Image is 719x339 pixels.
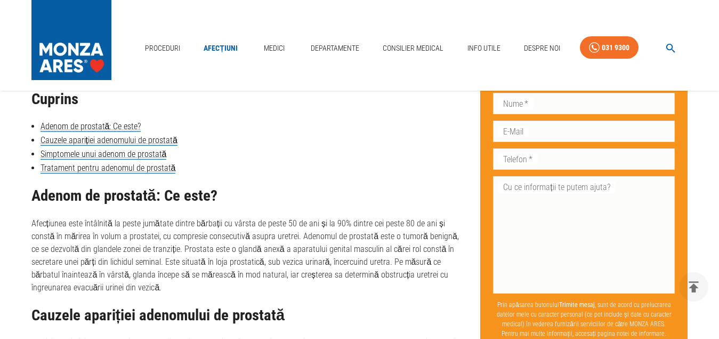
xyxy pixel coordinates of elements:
a: Proceduri [141,37,184,59]
a: Tratament pentru adenomul de prostată [41,163,176,174]
a: Departamente [306,37,363,59]
a: Adenom de prostată: Ce este? [41,121,141,132]
a: Cauzele apariției adenomului de prostată [41,135,177,146]
a: Medici [257,37,291,59]
p: Afecțiunea este întâlnită la peste jumătate dintre bărbații cu vârsta de peste 50 de ani și la 90... [31,217,464,294]
h2: Cuprins [31,91,464,108]
a: Afecțiuni [199,37,242,59]
a: 031 9300 [580,36,639,59]
a: Simptomele unui adenom de prostată [41,149,167,160]
a: Despre Noi [520,37,564,59]
a: Consilier Medical [378,37,448,59]
button: delete [679,272,708,302]
a: Info Utile [463,37,505,59]
h2: Adenom de prostată: Ce este? [31,187,464,204]
h2: Cauzele apariției adenomului de prostată [31,307,464,324]
div: 031 9300 [602,41,629,54]
b: Trimite mesaj [559,301,595,309]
